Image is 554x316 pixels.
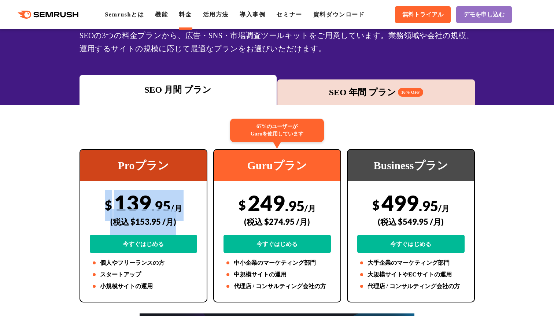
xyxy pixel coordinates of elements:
div: SEO 年間 プラン [281,86,471,99]
span: /月 [171,203,182,213]
li: 中小企業のマーケティング部門 [224,259,331,267]
li: 大手企業のマーケティング部門 [357,259,465,267]
span: /月 [304,203,316,213]
div: (税込 $153.95 /月) [90,209,197,235]
span: デモを申し込む [463,11,505,19]
li: 大規模サイトやECサイトの運用 [357,270,465,279]
span: $ [372,197,380,212]
a: 活用方法 [203,11,229,18]
span: 無料トライアル [402,11,443,19]
span: .95 [285,197,304,214]
div: Proプラン [80,150,207,181]
div: SEO 月間 プラン [83,83,273,96]
span: .95 [151,197,171,214]
div: 249 [224,190,331,253]
span: /月 [438,203,450,213]
li: 中規模サイトの運用 [224,270,331,279]
div: (税込 $274.95 /月) [224,209,331,235]
li: 小規模サイトの運用 [90,282,197,291]
a: デモを申し込む [456,6,512,23]
span: 16% OFF [398,88,423,97]
a: 無料トライアル [395,6,451,23]
li: 代理店 / コンサルティング会社の方 [357,282,465,291]
li: スタートアップ [90,270,197,279]
li: 個人やフリーランスの方 [90,259,197,267]
div: 139 [90,190,197,253]
a: Semrushとは [105,11,144,18]
a: 今すぐはじめる [357,235,465,253]
span: $ [105,197,112,212]
div: (税込 $549.95 /月) [357,209,465,235]
a: 今すぐはじめる [224,235,331,253]
a: 料金 [179,11,192,18]
span: .95 [419,197,438,214]
div: 499 [357,190,465,253]
a: 今すぐはじめる [90,235,197,253]
div: SEOの3つの料金プランから、広告・SNS・市場調査ツールキットをご用意しています。業務領域や会社の規模、運用するサイトの規模に応じて最適なプランをお選びいただけます。 [80,29,475,55]
span: $ [239,197,246,212]
div: Guruプラン [214,150,340,181]
li: 代理店 / コンサルティング会社の方 [224,282,331,291]
a: 導入事例 [240,11,265,18]
a: 機能 [155,11,168,18]
div: 67%のユーザーが Guruを使用しています [230,119,324,142]
a: セミナー [276,11,302,18]
div: Businessプラン [348,150,474,181]
a: 資料ダウンロード [313,11,365,18]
